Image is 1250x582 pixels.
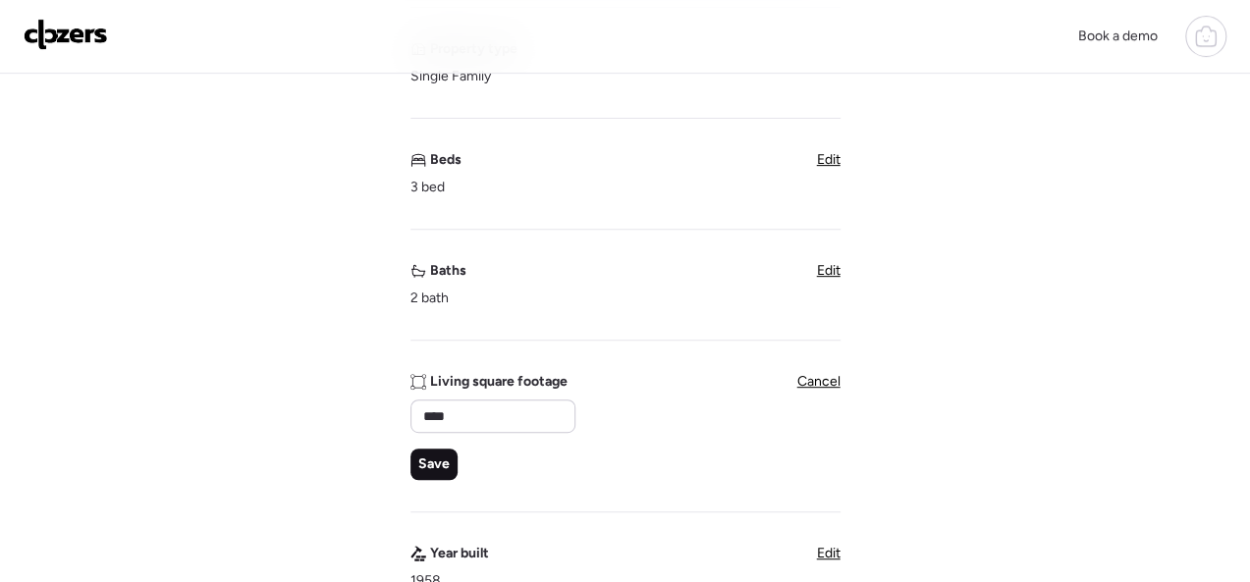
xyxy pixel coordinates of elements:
[797,373,841,390] span: Cancel
[410,289,449,308] span: 2 bath
[817,151,841,168] span: Edit
[430,544,489,563] span: Year built
[1078,27,1158,44] span: Book a demo
[410,178,445,197] span: 3 bed
[430,150,462,170] span: Beds
[430,261,466,281] span: Baths
[817,262,841,279] span: Edit
[817,545,841,561] span: Edit
[410,67,491,86] span: Single Family
[24,19,108,50] img: Logo
[418,454,450,474] span: Save
[430,372,568,392] span: Living square footage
